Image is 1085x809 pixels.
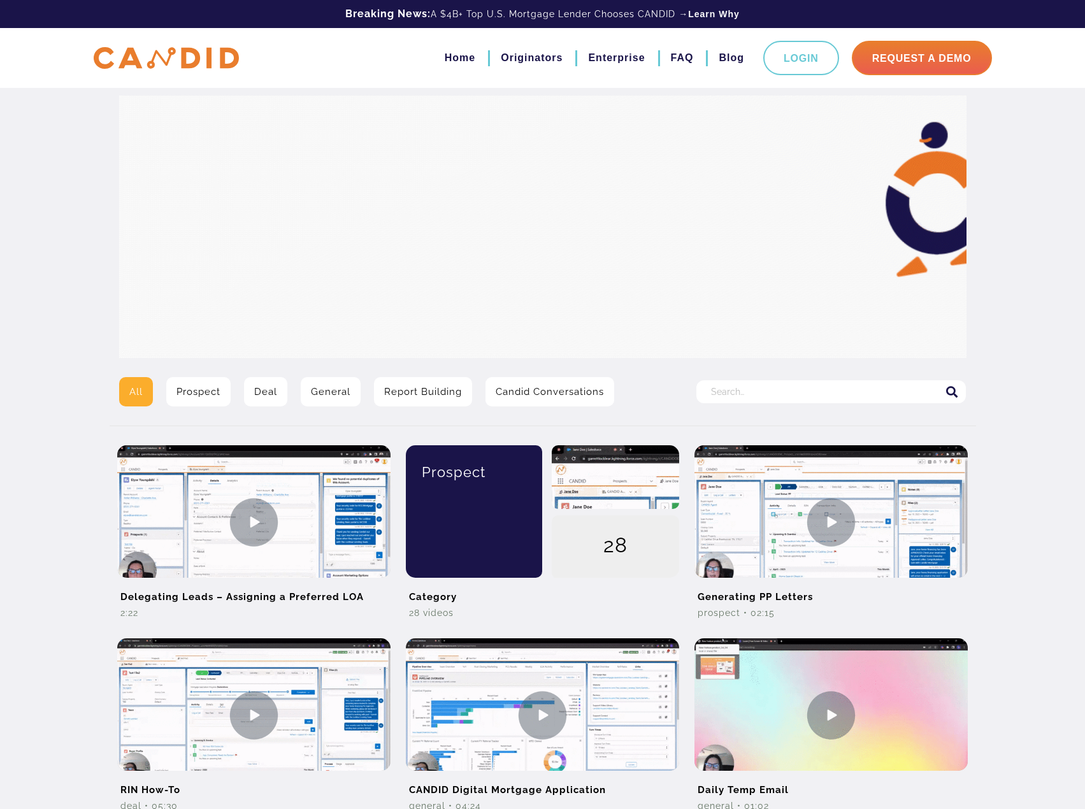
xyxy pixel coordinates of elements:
[763,41,839,75] a: Login
[345,8,431,20] b: Breaking News:
[406,771,679,799] h2: CANDID Digital Mortgage Application
[552,515,679,579] div: 28
[688,8,740,20] a: Learn Why
[117,606,391,619] div: 2:22
[94,47,239,69] img: CANDID APP
[117,445,391,599] img: Delegating Leads – Assigning a Preferred LOA Video
[671,47,694,69] a: FAQ
[117,578,391,606] h2: Delegating Leads – Assigning a Preferred LOA
[694,445,968,599] img: Generating PP Letters Video
[501,47,563,69] a: Originators
[485,377,614,406] a: Candid Conversations
[406,578,679,606] h2: Category
[119,96,966,358] img: Video Library Hero
[406,638,679,792] img: CANDID Digital Mortgage Application Video
[694,771,968,799] h2: Daily Temp Email
[117,771,391,799] h2: RIN How-To
[694,606,968,619] div: Prospect • 02:15
[852,41,992,75] a: Request A Demo
[119,377,153,406] a: All
[445,47,475,69] a: Home
[406,606,679,619] div: 28 Videos
[166,377,231,406] a: Prospect
[694,578,968,606] h2: Generating PP Letters
[415,445,533,499] div: Prospect
[301,377,361,406] a: General
[374,377,472,406] a: Report Building
[588,47,645,69] a: Enterprise
[694,638,968,792] img: Daily Temp Email Video
[719,47,744,69] a: Blog
[117,638,391,792] img: RIN How-To Video
[244,377,287,406] a: Deal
